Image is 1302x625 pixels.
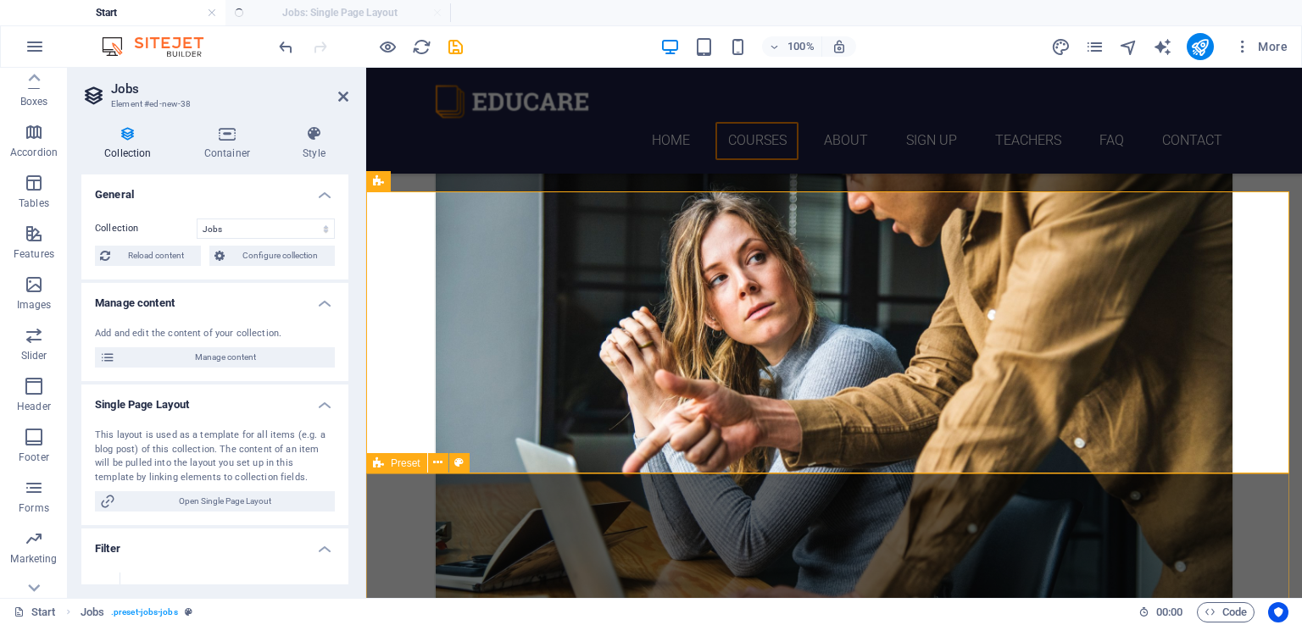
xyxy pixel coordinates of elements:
[377,36,398,57] button: Click here to leave preview mode and continue editing
[97,36,225,57] img: Editor Logo
[276,37,296,57] i: Undo: Insert preset assets (Ctrl+Z)
[81,602,104,622] span: Click to select. Double-click to edit
[185,607,192,617] i: This element is a customizable preset
[1205,602,1247,622] span: Code
[81,283,348,313] h4: Manage content
[412,37,431,57] i: Reload page
[111,602,178,622] span: . preset-jobs-jobs
[81,384,348,415] h4: Single Page Layout
[446,37,465,57] i: Save (Ctrl+S)
[1168,606,1171,618] span: :
[120,347,330,368] span: Manage content
[111,97,314,112] h3: Element #ed-new-38
[1234,38,1288,55] span: More
[95,246,201,266] button: Reload content
[20,95,48,108] p: Boxes
[95,491,335,512] button: Open Single Page Layout
[17,298,52,312] p: Images
[111,81,348,97] h2: Jobs
[81,125,181,161] h4: Collection
[275,36,296,57] button: undo
[1119,36,1139,57] button: navigator
[10,146,58,159] p: Accordion
[209,246,335,266] button: Configure collection
[1085,37,1104,57] i: Pages (Ctrl+Alt+S)
[10,552,57,566] p: Marketing
[81,174,348,205] h4: General
[95,327,335,341] div: Add and edit the content of your collection.
[391,458,420,468] span: Preset
[181,125,280,161] h4: Container
[19,196,49,210] p: Tables
[95,347,335,368] button: Manage content
[1119,37,1138,57] i: Navigator
[14,602,56,622] a: Click to cancel selection. Double-click to open Pages
[1156,602,1182,622] span: 00 00
[1153,36,1173,57] button: text_generator
[1153,37,1172,57] i: AI Writer
[1138,602,1183,622] h6: Session time
[95,429,335,484] div: This layout is used as a template for all items (e.g. a blog post) of this collection. The conten...
[280,125,348,161] h4: Style
[1227,33,1294,60] button: More
[787,36,815,57] h6: 100%
[21,349,47,362] p: Slider
[445,36,465,57] button: save
[17,400,51,413] p: Header
[762,36,822,57] button: 100%
[19,501,49,515] p: Forms
[832,39,847,54] i: On resize automatically adjust zoom level to fit chosen device.
[1197,602,1255,622] button: Code
[1268,602,1288,622] button: Usercentrics
[81,528,348,559] h4: Filter
[411,36,431,57] button: reload
[120,491,330,512] span: Open Single Page Layout
[95,218,197,239] label: Collection
[19,451,49,464] p: Footer
[230,246,330,266] span: Configure collection
[1085,36,1105,57] button: pages
[1051,36,1071,57] button: design
[1190,37,1210,57] i: Publish
[14,247,54,261] p: Features
[81,602,192,622] nav: breadcrumb
[1187,33,1214,60] button: publish
[1051,37,1071,57] i: Design (Ctrl+Alt+Y)
[115,246,196,266] span: Reload content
